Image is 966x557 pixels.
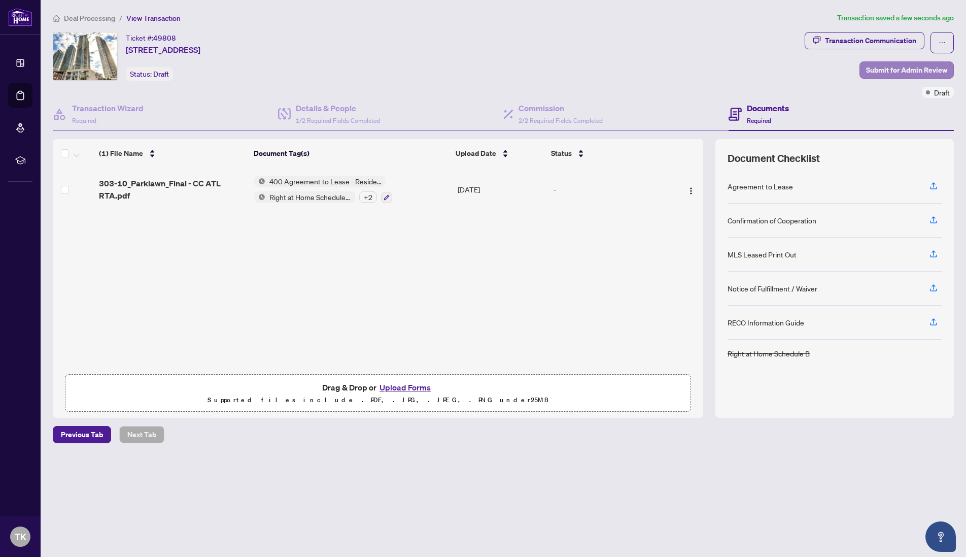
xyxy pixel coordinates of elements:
[454,168,549,211] td: [DATE]
[728,283,817,294] div: Notice of Fulfillment / Waiver
[687,187,695,195] img: Logo
[859,61,954,79] button: Submit for Admin Review
[322,381,434,394] span: Drag & Drop or
[53,32,117,80] img: IMG-W12344298_1.jpg
[866,62,947,78] span: Submit for Admin Review
[728,249,797,260] div: MLS Leased Print Out
[376,381,434,394] button: Upload Forms
[747,102,789,114] h4: Documents
[551,148,572,159] span: Status
[65,375,691,412] span: Drag & Drop orUpload FormsSupported files include .PDF, .JPG, .JPEG, .PNG under25MB
[805,32,924,49] button: Transaction Communication
[119,426,164,443] button: Next Tab
[8,8,32,26] img: logo
[728,151,820,166] span: Document Checklist
[95,139,250,168] th: (1) File Name
[934,87,950,98] span: Draft
[728,181,793,192] div: Agreement to Lease
[837,12,954,24] article: Transaction saved a few seconds ago
[99,177,246,202] span: 303-10_Parklawn_Final - CC ATL RTA.pdf
[126,67,173,81] div: Status:
[254,176,392,203] button: Status Icon400 Agreement to Lease - ResidentialStatus IconRight at Home Schedule B+2
[265,191,355,203] span: Right at Home Schedule B
[265,176,386,187] span: 400 Agreement to Lease - Residential
[53,15,60,22] span: home
[728,348,810,359] div: Right at Home Schedule B
[72,102,144,114] h4: Transaction Wizard
[53,426,111,443] button: Previous Tab
[296,117,380,124] span: 1/2 Required Fields Completed
[554,184,665,195] div: -
[925,521,956,552] button: Open asap
[119,12,122,24] li: /
[254,176,265,187] img: Status Icon
[61,427,103,443] span: Previous Tab
[296,102,380,114] h4: Details & People
[254,191,265,203] img: Status Icon
[939,39,946,46] span: ellipsis
[825,32,916,49] div: Transaction Communication
[250,139,452,168] th: Document Tag(s)
[452,139,547,168] th: Upload Date
[153,34,176,43] span: 49808
[456,148,496,159] span: Upload Date
[126,14,181,23] span: View Transaction
[359,191,377,203] div: + 2
[728,317,804,328] div: RECO Information Guide
[153,70,169,79] span: Draft
[126,44,200,56] span: [STREET_ADDRESS]
[72,394,684,406] p: Supported files include .PDF, .JPG, .JPEG, .PNG under 25 MB
[747,117,771,124] span: Required
[15,530,26,544] span: TK
[99,148,143,159] span: (1) File Name
[126,32,176,44] div: Ticket #:
[547,139,667,168] th: Status
[64,14,115,23] span: Deal Processing
[519,102,603,114] h4: Commission
[728,215,816,226] div: Confirmation of Cooperation
[683,181,699,198] button: Logo
[72,117,96,124] span: Required
[519,117,603,124] span: 2/2 Required Fields Completed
